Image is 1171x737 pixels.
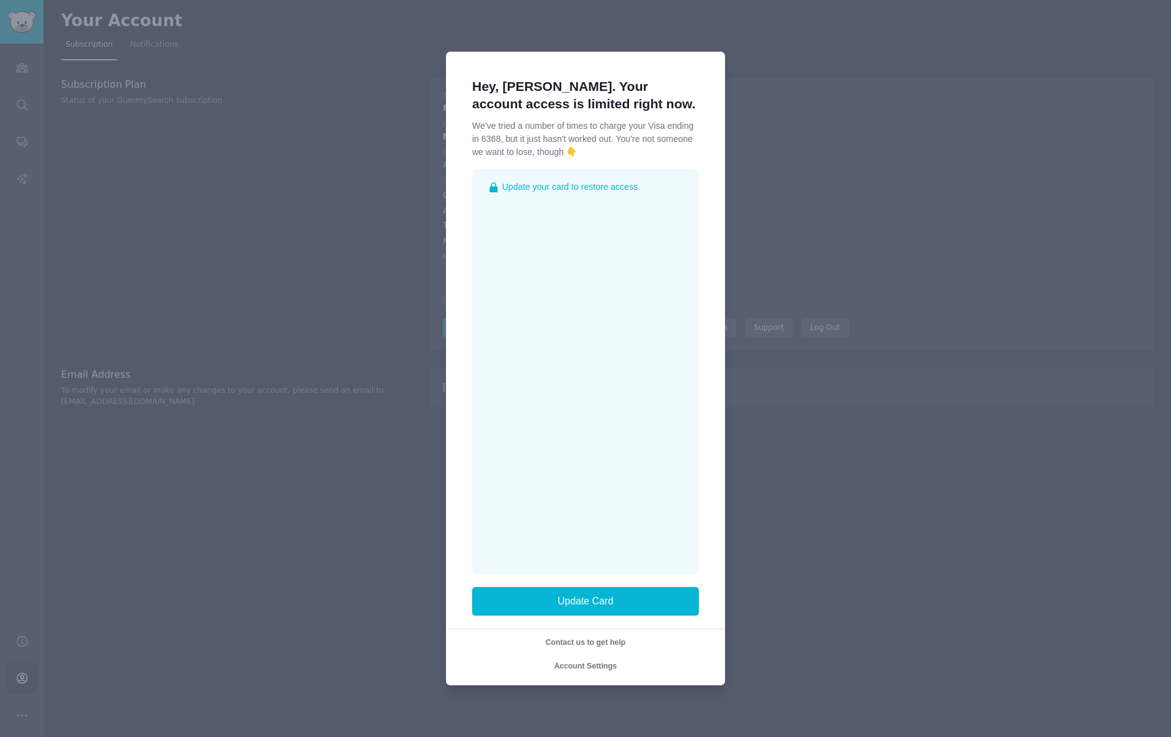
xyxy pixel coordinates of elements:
[472,587,699,616] button: Update Card
[472,78,699,113] h1: Hey, [PERSON_NAME]. Your account access is limited right now.
[554,662,617,670] span: Account Settings
[472,120,699,159] p: We've tried a number of times to charge your Visa ending in 6368, but it just hasn't worked out. ...
[546,638,626,647] span: Contact us to get help
[502,181,640,194] span: Update your card to restore access.
[487,200,684,563] iframe: Secure payment input frame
